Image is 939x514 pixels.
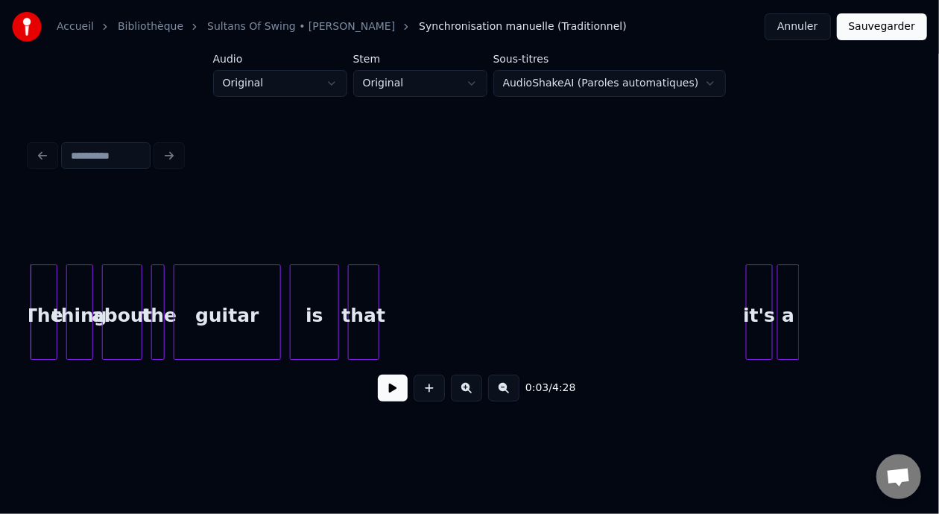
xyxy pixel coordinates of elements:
nav: breadcrumb [57,19,627,34]
img: youka [12,12,42,42]
div: Ouvrir le chat [876,454,921,499]
label: Sous-titres [493,54,727,64]
button: Sauvegarder [837,13,927,40]
a: Sultans Of Swing • [PERSON_NAME] [207,19,395,34]
label: Stem [353,54,487,64]
label: Audio [213,54,347,64]
a: Bibliothèque [118,19,183,34]
span: 0:03 [525,381,548,396]
a: Accueil [57,19,94,34]
div: / [525,381,561,396]
button: Annuler [765,13,830,40]
span: 4:28 [552,381,575,396]
span: Synchronisation manuelle (Traditionnel) [419,19,627,34]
